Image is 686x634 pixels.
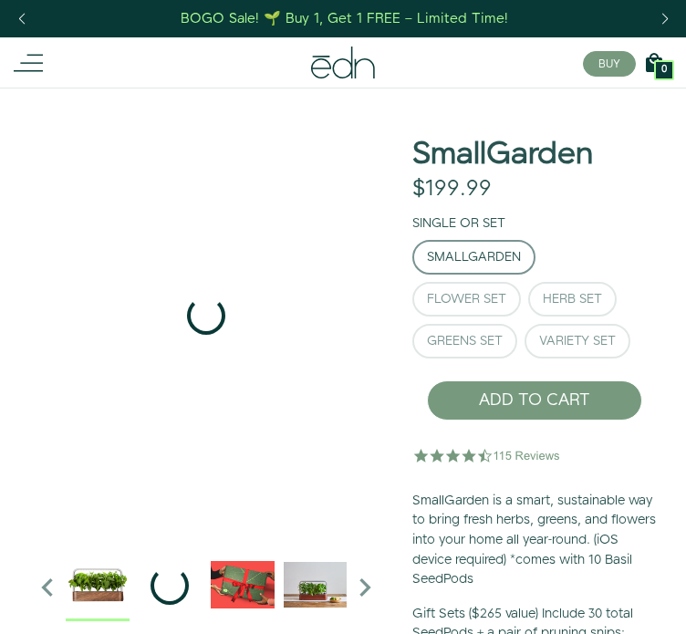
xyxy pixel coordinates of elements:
[412,214,505,233] label: Single or Set
[412,492,657,590] p: SmallGarden is a smart, sustainable way to bring fresh herbs, greens, and flowers into your home ...
[412,176,492,203] div: $199.99
[427,335,503,348] div: Greens Set
[66,553,130,621] div: 1 / 6
[139,553,203,621] div: 2 / 6
[427,251,521,264] div: SmallGarden
[29,88,383,544] div: 1 / 6
[284,553,348,617] img: edn-smallgarden-mixed-herbs-table-product-2000px_1024x.jpg
[427,293,506,306] div: Flower Set
[347,569,383,606] i: Next slide
[412,324,517,359] button: Greens Set
[412,138,593,171] h1: SmallGarden
[284,553,348,621] div: 4 / 6
[66,553,130,617] img: Official-EDN-SMALLGARDEN-HERB-HERO-SLV-2000px_1024x.png
[412,282,521,317] button: Flower Set
[583,51,636,77] button: BUY
[180,5,511,33] a: BOGO Sale! 🌱 Buy 1, Get 1 FREE – Limited Time!
[211,553,275,617] img: EMAILS_-_Holiday_21_PT1_28_9986b34a-7908-4121-b1c1-9595d1e43abe_1024x.png
[181,9,508,28] div: BOGO Sale! 🌱 Buy 1, Get 1 FREE – Limited Time!
[543,293,602,306] div: Herb Set
[412,240,535,275] button: SmallGarden
[661,65,667,75] span: 0
[546,579,668,625] iframe: Opens a widget where you can find more information
[427,380,642,421] button: ADD TO CART
[211,553,275,621] div: 3 / 6
[412,437,563,473] img: 4.5 star rating
[29,569,66,606] i: Previous slide
[528,282,617,317] button: Herb Set
[539,335,616,348] div: Variety Set
[525,324,630,359] button: Variety Set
